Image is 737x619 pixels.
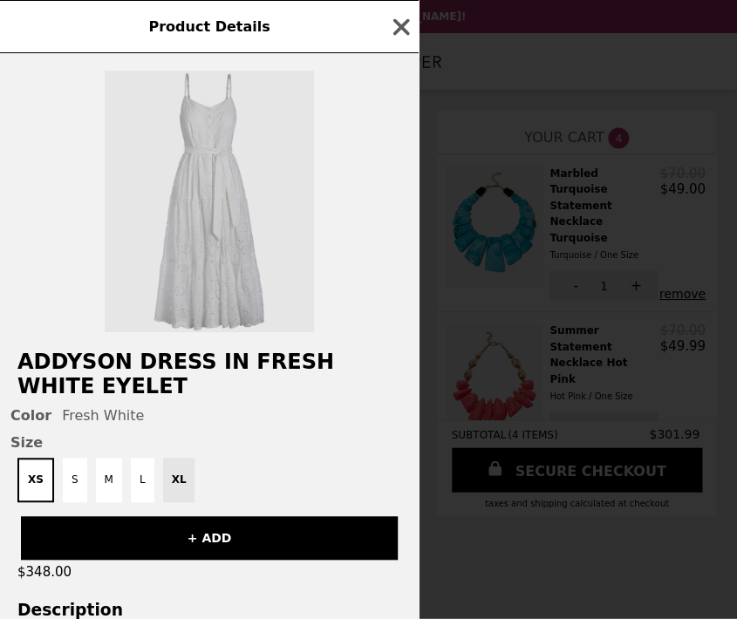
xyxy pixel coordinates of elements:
span: Size [10,434,408,451]
img: Fresh White / XS [105,71,314,332]
span: Color [10,407,51,424]
span: Product Details [148,18,270,35]
button: S [63,458,87,502]
button: M [96,458,122,502]
button: XS [17,458,54,502]
div: Fresh White [10,407,408,424]
button: L [131,458,154,502]
button: + ADD [21,516,398,560]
